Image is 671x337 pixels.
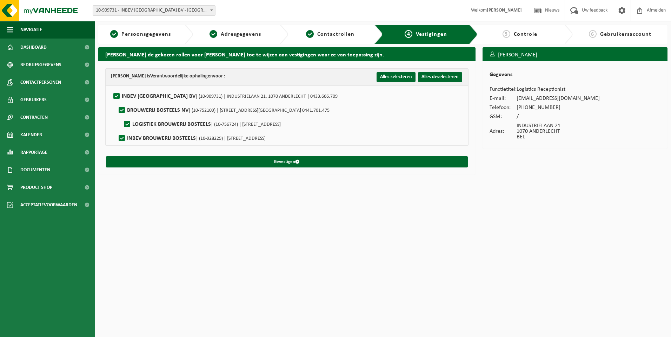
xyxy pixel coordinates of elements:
[210,30,217,38] span: 2
[20,126,42,144] span: Kalender
[20,39,47,56] span: Dashboard
[196,136,266,141] span: | (10-928229) | [STREET_ADDRESS]
[503,30,510,38] span: 5
[93,6,215,15] span: 10-909731 - INBEV BELGIUM BV - ANDERLECHT
[197,30,274,39] a: 2Adresgegevens
[117,105,330,116] label: BROUWERIJ BOSTEELS NV
[121,32,171,37] span: Persoonsgegevens
[517,94,600,103] td: [EMAIL_ADDRESS][DOMAIN_NAME]
[416,32,447,37] span: Vestigingen
[20,74,61,91] span: Contactpersonen
[490,85,517,94] td: Functietitel:
[405,30,412,38] span: 4
[517,85,600,94] td: Logistics Receptionist
[483,47,667,63] h3: [PERSON_NAME]
[600,32,651,37] span: Gebruikersaccount
[490,121,517,142] td: Adres:
[211,122,281,127] span: | (10-756724) | [STREET_ADDRESS]
[20,144,47,161] span: Rapportage
[195,94,338,99] span: | (10-909731) | INDUSTRIELAAN 21, 1070 ANDERLECHT | 0433.666.709
[93,5,215,16] span: 10-909731 - INBEV BELGIUM BV - ANDERLECHT
[110,30,118,38] span: 1
[20,179,52,196] span: Product Shop
[317,32,354,37] span: Contactrollen
[490,103,517,112] td: Telefoon:
[20,196,77,214] span: Acceptatievoorwaarden
[20,91,47,109] span: Gebruikers
[102,30,179,39] a: 1Persoonsgegevens
[150,74,213,79] strong: Verantwoordelijke ophalingen
[117,133,266,144] label: INBEV BROUWERIJ BOSTEELS
[514,32,537,37] span: Controle
[20,21,42,39] span: Navigatie
[418,72,462,82] button: Alles deselecteren
[377,72,416,82] button: Alles selecteren
[490,72,660,81] h2: Gegevens
[111,72,225,81] div: [PERSON_NAME] is voor :
[487,8,522,13] strong: [PERSON_NAME]
[517,112,600,121] td: /
[98,47,476,61] h2: [PERSON_NAME] de gekozen rollen voor [PERSON_NAME] toe te wijzen aan vestigingen waar ze van toep...
[589,30,597,38] span: 6
[20,161,50,179] span: Documenten
[292,30,369,39] a: 3Contactrollen
[106,156,468,167] button: Bevestigen
[490,112,517,121] td: GSM:
[517,103,600,112] td: [PHONE_NUMBER]
[306,30,314,38] span: 3
[122,119,281,130] label: LOGISTIEK BROUWERIJ BOSTEELS
[20,56,61,74] span: Bedrijfsgegevens
[221,32,261,37] span: Adresgegevens
[490,94,517,103] td: E-mail:
[188,108,330,113] span: | (10-752109) | [STREET_ADDRESS][GEOGRAPHIC_DATA] 0441.701.475
[20,109,48,126] span: Contracten
[112,91,338,102] label: INBEV [GEOGRAPHIC_DATA] BV
[517,121,600,142] td: INDUSTRIELAAN 21 1070 ANDERLECHT BEL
